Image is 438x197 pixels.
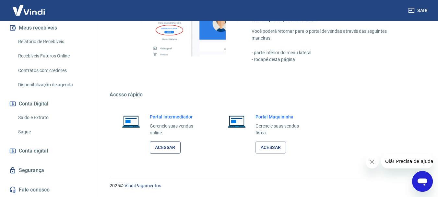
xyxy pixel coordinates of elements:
a: Vindi Pagamentos [124,183,161,188]
button: Meus recebíveis [8,21,89,35]
a: Fale conosco [8,183,89,197]
button: Conta Digital [8,97,89,111]
iframe: Mensagem da empresa [381,154,433,168]
p: Gerencie suas vendas online. [150,123,204,136]
span: Conta digital [19,146,48,155]
button: Sair [407,5,430,17]
iframe: Fechar mensagem [366,155,379,168]
img: Imagem de um notebook aberto [223,114,250,129]
a: Disponibilização de agenda [16,78,89,92]
a: Saque [16,125,89,139]
a: Segurança [8,163,89,178]
p: Você poderá retornar para o portal de vendas através das seguintes maneiras: [252,28,407,42]
p: Gerencie suas vendas física. [255,123,309,136]
iframe: Botão para abrir a janela de mensagens [412,171,433,192]
h6: Portal Intermediador [150,114,204,120]
a: Relatório de Recebíveis [16,35,89,48]
a: Saldo e Extrato [16,111,89,124]
p: - rodapé desta página [252,56,407,63]
p: 2025 © [110,182,422,189]
a: Acessar [150,142,181,154]
h6: Portal Maquininha [255,114,309,120]
a: Conta digital [8,144,89,158]
h5: Acesso rápido [110,92,422,98]
img: Imagem de um notebook aberto [117,114,145,129]
span: Olá! Precisa de ajuda? [4,5,54,10]
a: Acessar [255,142,286,154]
a: Contratos com credores [16,64,89,77]
p: - parte inferior do menu lateral [252,49,407,56]
a: Recebíveis Futuros Online [16,49,89,63]
img: Vindi [8,0,50,20]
